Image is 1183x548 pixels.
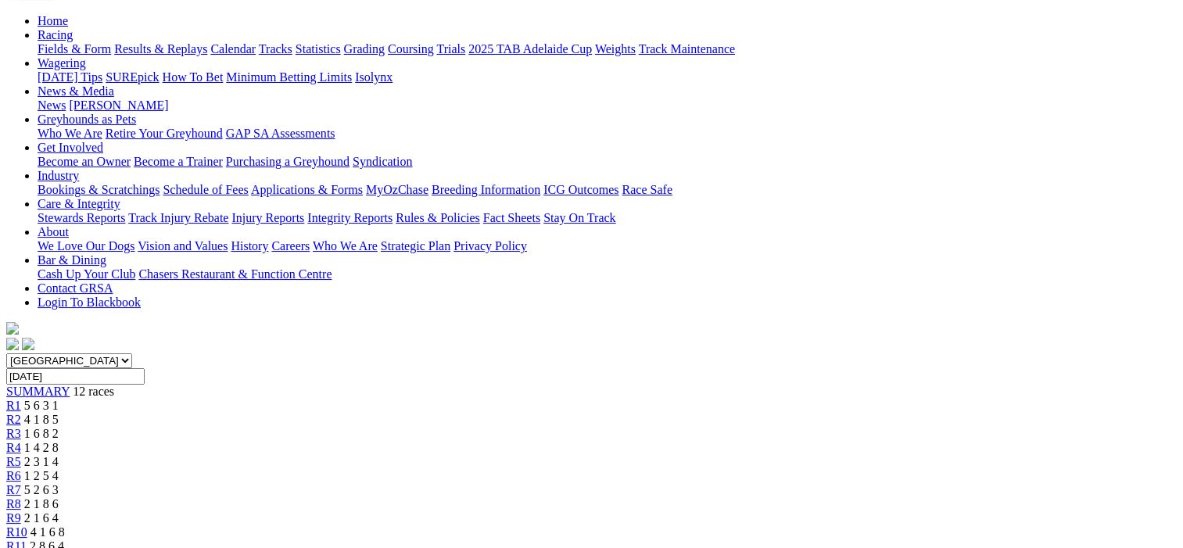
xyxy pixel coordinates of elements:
[6,338,19,350] img: facebook.svg
[6,441,21,454] a: R4
[38,211,125,224] a: Stewards Reports
[30,525,65,539] span: 4 1 6 8
[6,427,21,440] a: R3
[38,239,1177,253] div: About
[24,483,59,496] span: 5 2 6 3
[6,525,27,539] a: R10
[468,42,592,56] a: 2025 TAB Adelaide Cup
[38,211,1177,225] div: Care & Integrity
[38,70,1177,84] div: Wagering
[6,511,21,525] a: R9
[138,239,228,253] a: Vision and Values
[6,497,21,510] a: R8
[138,267,332,281] a: Chasers Restaurant & Function Centre
[436,42,465,56] a: Trials
[38,42,1177,56] div: Racing
[543,211,615,224] a: Stay On Track
[6,322,19,335] img: logo-grsa-white.png
[6,399,21,412] a: R1
[114,42,207,56] a: Results & Replays
[38,225,69,238] a: About
[6,368,145,385] input: Select date
[73,385,114,398] span: 12 races
[432,183,540,196] a: Breeding Information
[344,42,385,56] a: Grading
[296,42,341,56] a: Statistics
[231,211,304,224] a: Injury Reports
[259,42,292,56] a: Tracks
[24,455,59,468] span: 2 3 1 4
[38,155,1177,169] div: Get Involved
[271,239,310,253] a: Careers
[24,441,59,454] span: 1 4 2 8
[38,253,106,267] a: Bar & Dining
[128,211,228,224] a: Track Injury Rebate
[366,183,428,196] a: MyOzChase
[24,469,59,482] span: 1 2 5 4
[163,70,224,84] a: How To Bet
[388,42,434,56] a: Coursing
[251,183,363,196] a: Applications & Forms
[38,197,120,210] a: Care & Integrity
[24,497,59,510] span: 2 1 8 6
[307,211,393,224] a: Integrity Reports
[6,455,21,468] a: R5
[38,239,134,253] a: We Love Our Dogs
[6,469,21,482] a: R6
[38,295,141,309] a: Login To Blackbook
[134,155,223,168] a: Become a Trainer
[396,211,480,224] a: Rules & Policies
[6,385,70,398] a: SUMMARY
[24,413,59,426] span: 4 1 8 5
[38,183,160,196] a: Bookings & Scratchings
[355,70,393,84] a: Isolynx
[6,483,21,496] span: R7
[6,413,21,426] a: R2
[595,42,636,56] a: Weights
[38,267,1177,281] div: Bar & Dining
[313,239,378,253] a: Who We Are
[38,127,1177,141] div: Greyhounds as Pets
[231,239,268,253] a: History
[163,183,248,196] a: Schedule of Fees
[69,98,168,112] a: [PERSON_NAME]
[381,239,450,253] a: Strategic Plan
[38,267,135,281] a: Cash Up Your Club
[226,70,352,84] a: Minimum Betting Limits
[38,84,114,98] a: News & Media
[226,155,350,168] a: Purchasing a Greyhound
[543,183,618,196] a: ICG Outcomes
[22,338,34,350] img: twitter.svg
[106,127,223,140] a: Retire Your Greyhound
[38,183,1177,197] div: Industry
[38,70,102,84] a: [DATE] Tips
[38,56,86,70] a: Wagering
[38,42,111,56] a: Fields & Form
[38,141,103,154] a: Get Involved
[210,42,256,56] a: Calendar
[24,511,59,525] span: 2 1 6 4
[38,113,136,126] a: Greyhounds as Pets
[24,427,59,440] span: 1 6 8 2
[226,127,335,140] a: GAP SA Assessments
[38,155,131,168] a: Become an Owner
[38,98,66,112] a: News
[622,183,672,196] a: Race Safe
[38,14,68,27] a: Home
[639,42,735,56] a: Track Maintenance
[38,127,102,140] a: Who We Are
[483,211,540,224] a: Fact Sheets
[38,28,73,41] a: Racing
[106,70,159,84] a: SUREpick
[24,399,59,412] span: 5 6 3 1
